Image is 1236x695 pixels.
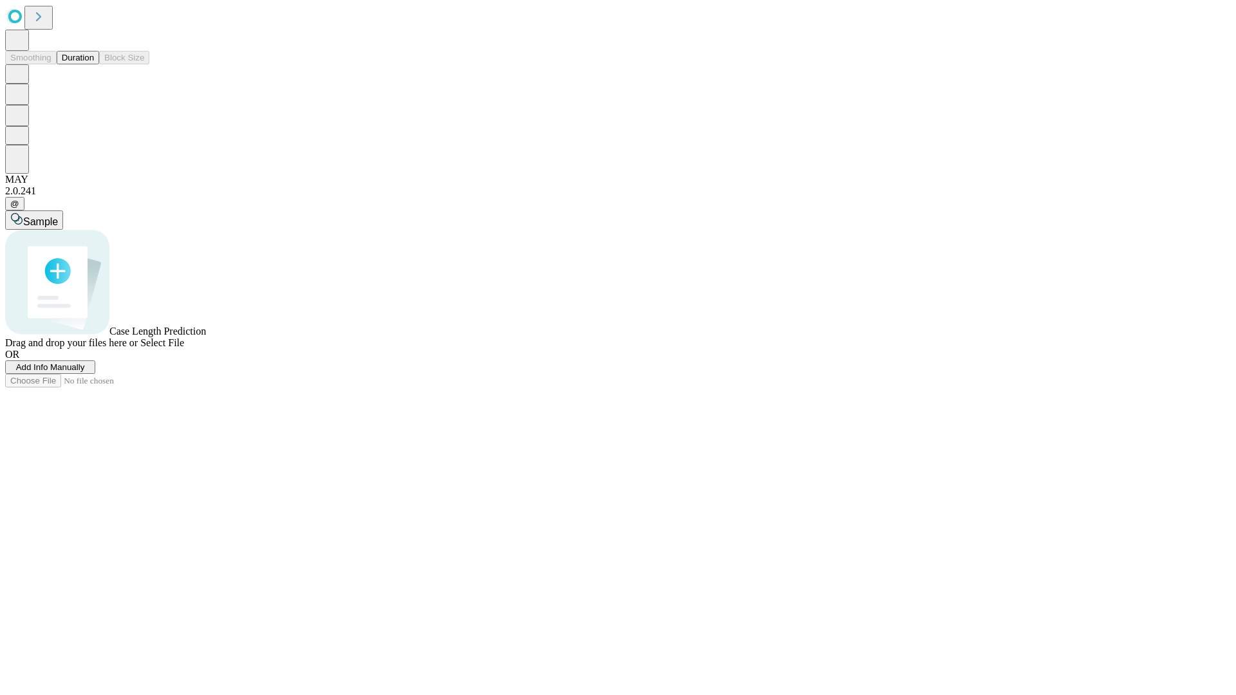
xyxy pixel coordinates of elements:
[5,174,1231,185] div: MAY
[5,337,138,348] span: Drag and drop your files here or
[23,216,58,227] span: Sample
[5,185,1231,197] div: 2.0.241
[5,360,95,374] button: Add Info Manually
[140,337,184,348] span: Select File
[10,199,19,208] span: @
[5,349,19,360] span: OR
[5,197,24,210] button: @
[57,51,99,64] button: Duration
[16,362,85,372] span: Add Info Manually
[109,326,206,337] span: Case Length Prediction
[5,51,57,64] button: Smoothing
[5,210,63,230] button: Sample
[99,51,149,64] button: Block Size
